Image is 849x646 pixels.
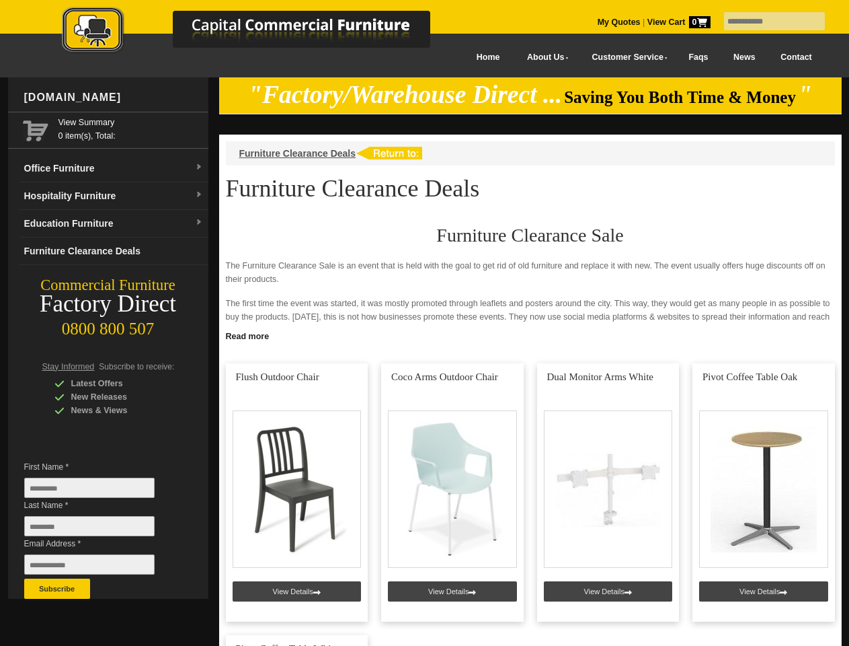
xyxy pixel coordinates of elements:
div: News & Views [54,404,182,417]
img: return to [356,147,422,159]
a: Capital Commercial Furniture Logo [25,7,495,60]
a: Education Furnituredropdown [19,210,208,238]
a: Furniture Clearance Deals [19,238,208,265]
span: Email Address * [24,537,175,550]
div: New Releases [54,390,182,404]
button: Subscribe [24,579,90,599]
div: 0800 800 507 [8,313,208,338]
em: " [798,81,812,108]
a: News [721,42,768,73]
a: View Cart0 [645,17,710,27]
em: "Factory/Warehouse Direct ... [248,81,562,108]
img: Capital Commercial Furniture Logo [25,7,495,56]
a: My Quotes [598,17,641,27]
a: About Us [512,42,577,73]
a: Furniture Clearance Deals [239,148,356,159]
strong: View Cart [647,17,711,27]
p: The Furniture Clearance Sale is an event that is held with the goal to get rid of old furniture a... [226,259,835,286]
span: Stay Informed [42,362,95,371]
a: Customer Service [577,42,676,73]
span: Subscribe to receive: [99,362,174,371]
a: Office Furnituredropdown [19,155,208,182]
input: Email Address * [24,554,155,575]
img: dropdown [195,164,203,172]
div: Latest Offers [54,377,182,390]
input: Last Name * [24,516,155,536]
span: First Name * [24,460,175,474]
a: Contact [768,42,824,73]
p: The first time the event was started, it was mostly promoted through leaflets and posters around ... [226,297,835,337]
img: dropdown [195,191,203,199]
h1: Furniture Clearance Deals [226,176,835,201]
a: View Summary [58,116,203,129]
span: Saving You Both Time & Money [564,88,796,106]
a: Click to read more [219,326,842,343]
span: 0 item(s), Total: [58,116,203,141]
div: Commercial Furniture [8,276,208,295]
div: [DOMAIN_NAME] [19,77,208,118]
h2: Furniture Clearance Sale [226,225,835,246]
div: Factory Direct [8,295,208,314]
a: Faqs [676,42,721,73]
a: Hospitality Furnituredropdown [19,182,208,210]
img: dropdown [195,219,203,227]
span: Last Name * [24,499,175,512]
span: 0 [689,16,711,28]
input: First Name * [24,478,155,498]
